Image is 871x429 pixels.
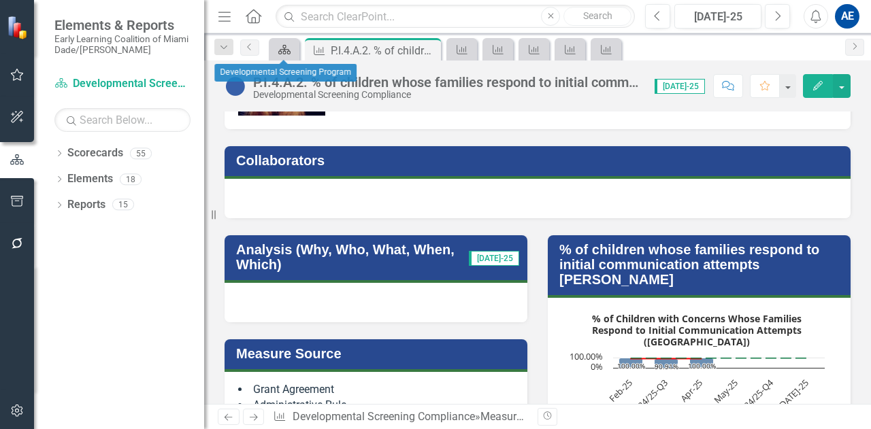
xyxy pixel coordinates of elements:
[67,145,123,161] a: Scorecards
[253,383,334,396] span: Grant Agreement
[214,64,357,82] div: Developmental Screening Program
[67,171,113,187] a: Elements
[480,410,527,423] a: Measures
[331,42,438,59] div: P.I.4.A.2. % of children whose families respond to initial communication attempts ([PERSON_NAME])
[225,75,246,97] img: No Information
[469,251,519,266] span: [DATE]-25
[236,242,469,272] h3: Analysis (Why, Who, What, When, Which)
[591,360,603,373] text: 0%
[678,377,705,404] text: Apr-25
[559,242,844,287] h3: % of children whose families respond to initial communication attempts [PERSON_NAME]
[112,199,134,211] div: 15
[54,108,191,132] input: Search Below...
[592,312,802,348] text: % of Children with Concerns Whose Families Respond to Initial Communication Attempts ([GEOGRAPHIC...
[293,410,475,423] a: Developmental Screening Compliance
[775,377,811,413] text: [DATE]-25
[253,75,641,90] div: P.I.4.A.2. % of children whose families respond to initial communication attempts ([PERSON_NAME])
[711,377,740,406] text: May-25
[583,10,612,21] span: Search
[54,76,191,92] a: Developmental Screening Compliance
[688,361,716,371] text: 100.00%
[67,197,105,213] a: Reports
[570,350,603,362] text: 100.00%
[253,90,641,100] div: Developmental Screening Compliance
[607,377,635,405] text: Feb-25
[835,4,859,29] button: AE
[54,17,191,33] span: Elements & Reports
[674,4,761,29] button: [DATE]-25
[273,409,527,425] div: » »
[236,346,521,361] h3: Measure Source
[655,362,678,371] text: 90.91%
[236,153,844,168] h3: Collaborators
[617,361,645,371] text: 100.00%
[7,16,31,39] img: ClearPoint Strategy
[54,33,191,56] small: Early Learning Coalition of Miami Dade/[PERSON_NAME]
[563,7,631,26] button: Search
[679,9,757,25] div: [DATE]-25
[253,398,346,411] span: Administrative Rule
[276,5,635,29] input: Search ClearPoint...
[120,173,142,185] div: 18
[130,148,152,159] div: 55
[655,79,705,94] span: [DATE]-25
